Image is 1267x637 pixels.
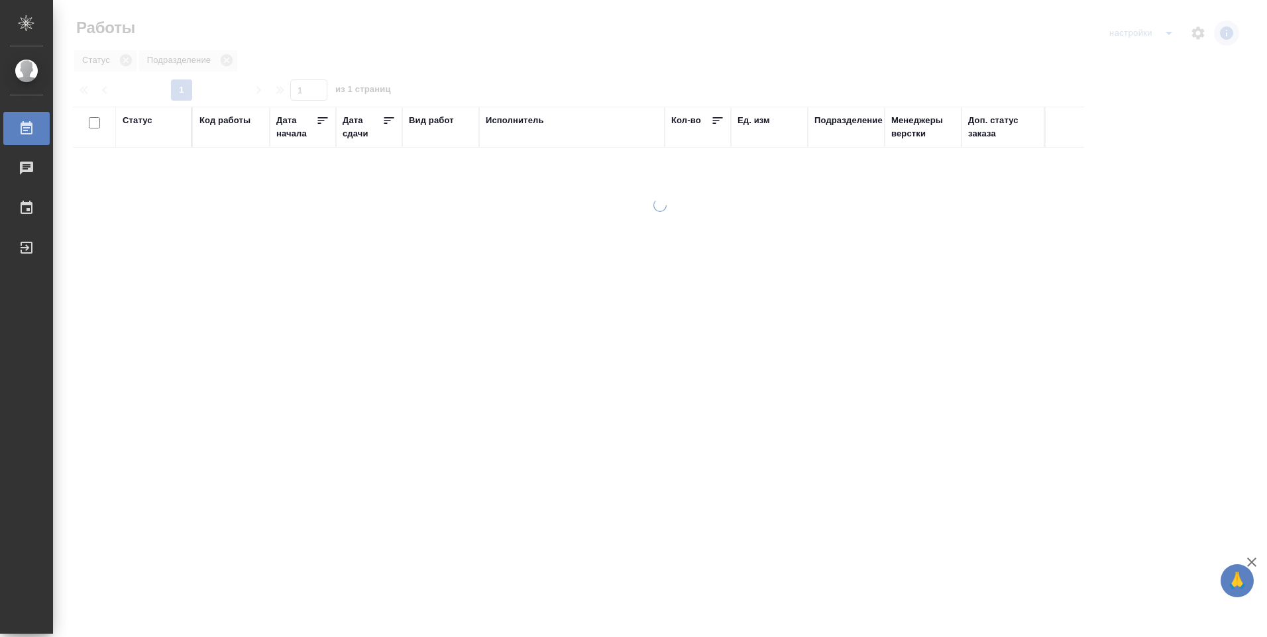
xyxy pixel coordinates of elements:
[1221,564,1254,597] button: 🙏
[968,114,1038,140] div: Доп. статус заказа
[814,114,883,127] div: Подразделение
[123,114,152,127] div: Статус
[486,114,544,127] div: Исполнитель
[738,114,770,127] div: Ед. изм
[343,114,382,140] div: Дата сдачи
[199,114,250,127] div: Код работы
[276,114,316,140] div: Дата начала
[891,114,955,140] div: Менеджеры верстки
[1226,567,1248,595] span: 🙏
[409,114,454,127] div: Вид работ
[671,114,701,127] div: Кол-во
